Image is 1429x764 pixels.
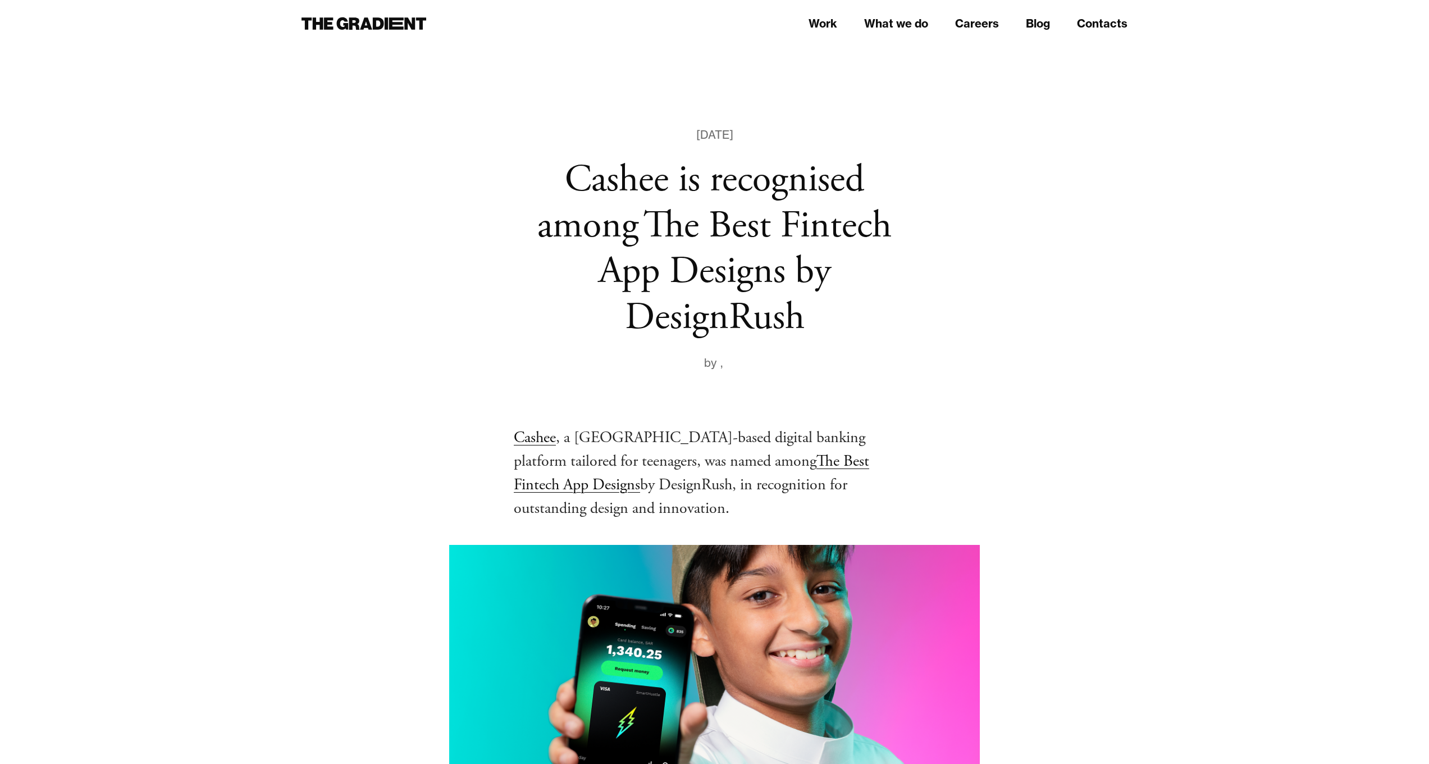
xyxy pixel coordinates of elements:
a: What we do [864,15,928,32]
h1: Cashee is recognised among The Best Fintech App Designs by DesignRush [514,157,916,340]
a: Cashee [514,428,556,448]
a: Contacts [1077,15,1127,32]
div: by [704,354,720,372]
a: The Best Fintech App Designs [514,451,869,495]
p: , a [GEOGRAPHIC_DATA]-based digital banking platform tailored for teenagers, was named among by D... [514,426,916,520]
a: Blog [1026,15,1050,32]
div: [DATE] [696,126,733,144]
a: Careers [955,15,999,32]
div: , [720,354,726,372]
a: Work [809,15,837,32]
